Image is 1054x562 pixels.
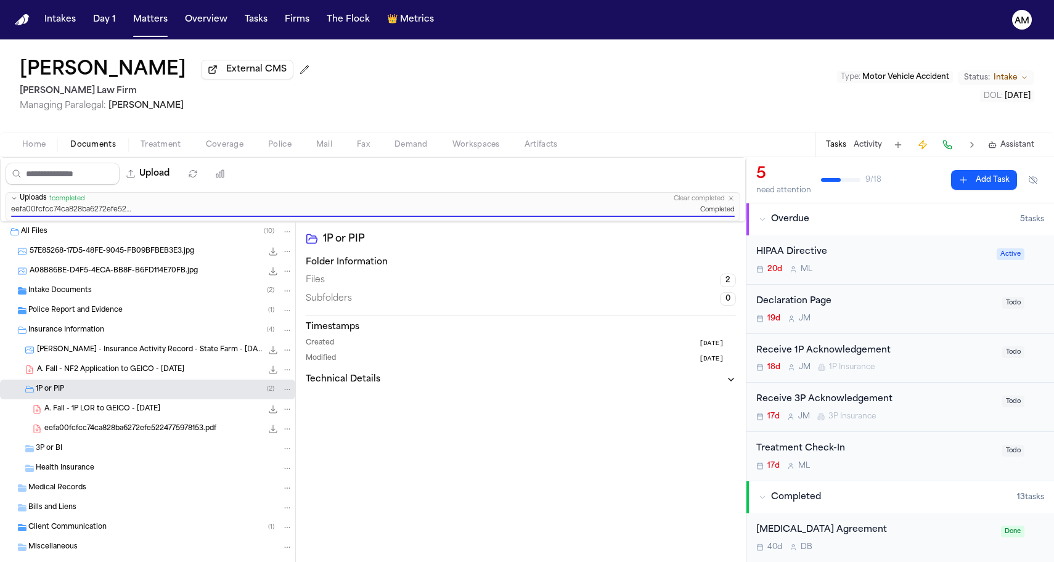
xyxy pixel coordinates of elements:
span: A. Fall - 1P LOR to GEICO - [DATE] [44,404,160,415]
button: [DATE] [699,354,736,364]
span: eefa00fcfcc74ca828ba6272efe5224775978153.pdf [44,424,216,434]
button: Download Adama Fall - Insurance Activity Record - State Farm - 5.22.25 to 8.21.25 [267,344,279,356]
span: 1P Insurance [829,362,875,372]
button: Edit DOL: 2025-08-06 [980,90,1034,102]
span: Managing Paralegal: [20,101,106,110]
span: crown [387,14,398,26]
span: Demand [394,140,428,150]
div: HIPAA Directive [756,245,989,259]
span: 1 completed [49,195,85,203]
button: Edit matter name [20,59,186,81]
span: D B [801,542,812,552]
span: Overdue [771,213,809,226]
div: need attention [756,185,811,195]
span: Police Report and Evidence [28,306,123,316]
div: Receive 3P Acknowledgement [756,393,995,407]
span: Bills and Liens [28,503,76,513]
span: Active [997,248,1024,260]
a: The Flock [322,9,375,31]
span: 3P or BI [36,444,62,454]
span: eefa00fcfcc74ca828ba6272efe5224775978153.pdf [11,206,134,215]
span: Metrics [400,14,434,26]
div: Receive 1P Acknowledgement [756,344,995,358]
span: Completed [700,206,735,215]
a: Day 1 [88,9,121,31]
button: [DATE] [699,338,736,349]
button: Download A. Fall - NF2 Application to GEICO - 8.15.25 [267,364,279,376]
input: Search files [6,163,120,185]
span: Type : [841,73,860,81]
span: 13 task s [1017,492,1044,502]
span: Uploads [20,194,47,203]
h3: Technical Details [306,373,380,386]
span: 17d [767,412,780,421]
span: J M [798,412,810,421]
h2: 1P or PIP [323,232,736,246]
button: Matters [128,9,173,31]
span: A08B86BE-D4F5-4ECA-BB8F-B6FD114E70FB.jpg [30,266,198,277]
button: Upload [120,163,177,185]
span: Modified [306,354,336,364]
span: 17d [767,461,780,471]
span: Motor Vehicle Accident [862,73,949,81]
span: External CMS [226,63,287,76]
button: Download eefa00fcfcc74ca828ba6272efe5224775978153.pdf [267,423,279,435]
button: crownMetrics [382,9,439,31]
span: Todo [1002,346,1024,358]
div: [MEDICAL_DATA] Agreement [756,523,994,537]
span: Treatment [141,140,181,150]
div: Open task: HIPAA Directive [746,235,1054,285]
span: Assistant [1000,140,1034,150]
span: A. Fall - NF2 Application to GEICO - [DATE] [37,365,184,375]
a: Firms [280,9,314,31]
span: 57E85268-17D5-48FE-9045-FB09BFBEB3E3.jpg [30,246,194,257]
span: ( 2 ) [267,287,274,294]
button: Intakes [39,9,81,31]
span: 0 [720,292,736,306]
span: [DATE] [699,338,724,349]
span: 2 [720,274,736,287]
button: Download 57E85268-17D5-48FE-9045-FB09BFBEB3E3.jpg [267,245,279,258]
span: Created [306,338,334,349]
span: J M [799,314,811,324]
span: Client Communication [28,523,107,533]
button: Uploads1completedClear completed [6,193,740,205]
button: Change status from Intake [958,70,1034,85]
a: Tasks [240,9,272,31]
button: Assistant [988,140,1034,150]
span: M L [801,264,812,274]
button: Edit Type: Motor Vehicle Accident [837,71,953,83]
span: 9 / 18 [865,175,881,185]
button: External CMS [201,60,293,79]
span: Status: [964,73,990,83]
span: 20d [767,264,782,274]
span: ( 1 ) [268,524,274,531]
button: Add Task [951,170,1017,190]
div: Open task: Receive 1P Acknowledgement [746,334,1054,383]
span: Police [268,140,292,150]
span: Intake Documents [28,286,92,296]
span: 1P or PIP [36,385,64,395]
button: Download A08B86BE-D4F5-4ECA-BB8F-B6FD114E70FB.jpg [267,265,279,277]
span: Completed [771,491,821,503]
span: ( 4 ) [267,327,274,333]
span: M L [798,461,810,471]
h3: Folder Information [306,256,736,269]
div: Open task: Declaration Page [746,285,1054,334]
div: Treatment Check-In [756,442,995,456]
span: DOL : [984,92,1003,100]
span: Mail [316,140,332,150]
span: [PERSON_NAME] - Insurance Activity Record - State Farm - [DATE] to [DATE] [37,345,262,356]
span: J M [799,362,811,372]
text: AM [1015,17,1029,25]
span: [DATE] [1005,92,1031,100]
span: 5 task s [1020,214,1044,224]
button: Tasks [826,140,846,150]
button: Hide completed tasks (⌘⇧H) [1022,170,1044,190]
span: Todo [1002,297,1024,309]
img: Finch Logo [15,14,30,26]
button: Make a Call [939,136,956,153]
div: Open task: Receive 3P Acknowledgement [746,383,1054,432]
span: Miscellaneous [28,542,78,553]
